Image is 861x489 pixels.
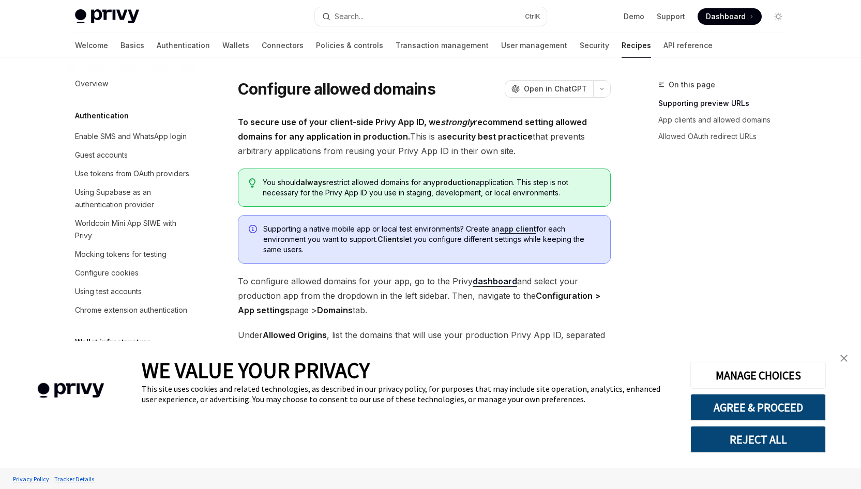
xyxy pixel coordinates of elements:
button: MANAGE CHOICES [690,362,826,389]
h5: Wallet infrastructure [75,336,152,348]
div: Search... [335,10,364,23]
strong: Allowed Origins [263,330,327,340]
svg: Tip [249,178,256,188]
strong: Clients [377,235,403,243]
a: Policies & controls [316,33,383,58]
a: Basics [120,33,144,58]
a: Transaction management [396,33,489,58]
strong: Domains [317,305,353,315]
div: Enable SMS and WhatsApp login [75,130,187,143]
strong: always [300,178,326,187]
span: You should restrict allowed domains for any application. This step is not necessary for the Privy... [263,177,599,198]
div: Using Supabase as an authentication provider [75,186,193,211]
a: App clients and allowed domains [658,112,795,128]
a: Chrome extension authentication [67,301,199,319]
button: Open search [315,7,547,26]
div: Using test accounts [75,285,142,298]
a: Using Supabase as an authentication provider [67,183,199,214]
svg: Info [249,225,259,235]
span: Open in ChatGPT [524,84,587,94]
img: close banner [840,355,848,362]
a: Welcome [75,33,108,58]
a: Authentication [157,33,210,58]
span: Under , list the domains that will use your production Privy App ID, separated by commas, spaces,... [238,328,611,357]
img: company logo [16,368,126,413]
span: This is a that prevents arbitrary applications from reusing your Privy App ID in their own site. [238,115,611,158]
a: API reference [663,33,713,58]
div: Use tokens from OAuth providers [75,167,189,180]
img: light logo [75,9,139,24]
strong: dashboard [473,276,517,286]
button: Open in ChatGPT [505,80,593,98]
button: AGREE & PROCEED [690,394,826,421]
span: WE VALUE YOUR PRIVACY [142,357,370,384]
a: Demo [624,11,644,22]
h1: Configure allowed domains [238,80,435,98]
div: Worldcoin Mini App SIWE with Privy [75,217,193,242]
button: REJECT ALL [690,426,826,453]
a: Supporting preview URLs [658,95,795,112]
a: Allowed OAuth redirect URLs [658,128,795,145]
a: Security [580,33,609,58]
a: Tracker Details [52,470,97,488]
div: Guest accounts [75,149,128,161]
strong: To secure use of your client-side Privy App ID, we recommend setting allowed domains for any appl... [238,117,587,142]
span: Supporting a native mobile app or local test environments? Create an for each environment you wan... [263,224,600,255]
span: Dashboard [706,11,746,22]
a: Use tokens from OAuth providers [67,164,199,183]
span: Ctrl K [525,12,540,21]
h5: Authentication [75,110,129,122]
strong: production [435,178,476,187]
span: To configure allowed domains for your app, go to the Privy and select your production app from th... [238,274,611,317]
a: Mocking tokens for testing [67,245,199,264]
a: Overview [67,74,199,93]
div: This site uses cookies and related technologies, as described in our privacy policy, for purposes... [142,384,675,404]
strong: security best practice [442,131,533,142]
a: Support [657,11,685,22]
div: Configure cookies [75,267,139,279]
div: Chrome extension authentication [75,304,187,316]
span: On this page [669,79,715,91]
a: Privacy Policy [10,470,52,488]
a: Wallets [222,33,249,58]
a: Worldcoin Mini App SIWE with Privy [67,214,199,245]
a: User management [501,33,567,58]
div: Overview [75,78,108,90]
a: Recipes [622,33,651,58]
a: Connectors [262,33,304,58]
em: strongly [441,117,474,127]
a: close banner [834,348,854,369]
a: Dashboard [698,8,762,25]
a: Using test accounts [67,282,199,301]
a: Guest accounts [67,146,199,164]
div: Mocking tokens for testing [75,248,167,261]
a: app client [500,224,536,234]
button: Toggle dark mode [770,8,787,25]
a: Enable SMS and WhatsApp login [67,127,199,146]
a: Configure cookies [67,264,199,282]
a: dashboard [473,276,517,287]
